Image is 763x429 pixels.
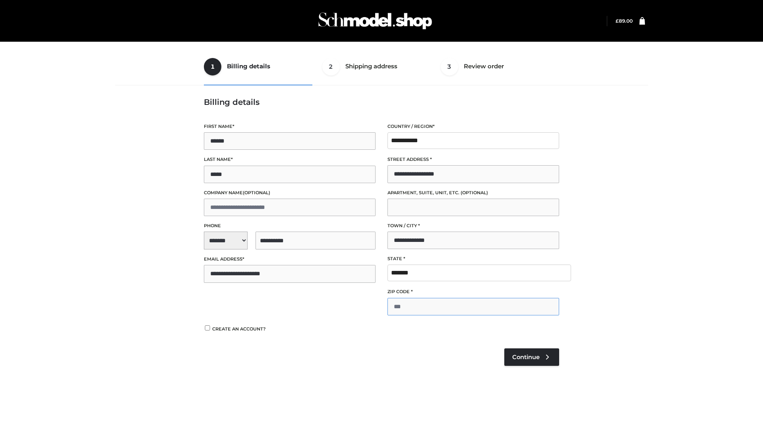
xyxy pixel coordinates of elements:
label: First name [204,123,376,130]
label: State [387,255,559,263]
img: Schmodel Admin 964 [316,5,435,37]
label: Company name [204,189,376,197]
bdi: 89.00 [616,18,633,24]
h3: Billing details [204,97,559,107]
input: Create an account? [204,325,211,330]
span: £ [616,18,619,24]
span: (optional) [461,190,488,195]
label: Street address [387,156,559,163]
label: Email address [204,255,376,263]
label: Country / Region [387,123,559,130]
label: Phone [204,222,376,230]
span: (optional) [243,190,270,195]
label: Apartment, suite, unit, etc. [387,189,559,197]
span: Continue [512,354,540,361]
a: £89.00 [616,18,633,24]
a: Continue [504,348,559,366]
label: Last name [204,156,376,163]
label: Town / City [387,222,559,230]
span: Create an account? [212,326,266,332]
label: ZIP Code [387,288,559,296]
